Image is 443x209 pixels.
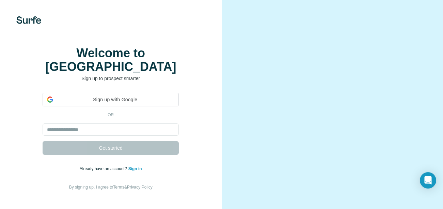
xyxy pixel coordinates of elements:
a: Sign in [128,166,142,171]
p: Sign up to prospect smarter [43,75,179,82]
h1: Welcome to [GEOGRAPHIC_DATA] [43,46,179,74]
a: Terms [113,185,124,190]
p: or [100,112,122,118]
div: Open Intercom Messenger [420,172,436,189]
div: Sign up with Google [43,93,179,106]
span: Sign up with Google [56,96,174,103]
a: Privacy Policy [127,185,153,190]
img: Surfe's logo [16,16,41,24]
span: Already have an account? [80,166,128,171]
span: By signing up, I agree to & [69,185,153,190]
